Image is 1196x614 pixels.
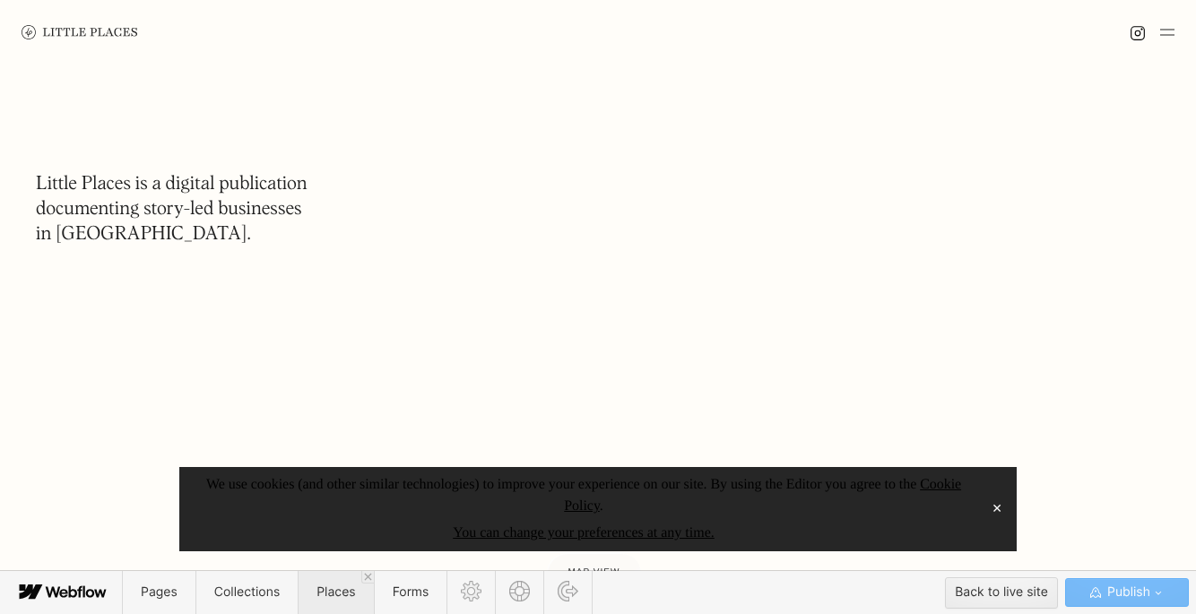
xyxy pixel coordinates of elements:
span: We use cookies (and other similar technologies) to improve your experience on our site. By using ... [206,477,961,514]
h1: Little Places is a digital publication documenting story-led businesses in [GEOGRAPHIC_DATA]. [36,172,308,247]
span: Forms [393,584,429,600]
span: Collections [214,584,280,600]
a: Map view [547,553,642,592]
a: Close 'Places' tab [361,571,374,584]
button: Publish [1065,578,1189,607]
span: Places [316,584,355,600]
button: Back to live site [945,577,1058,609]
span: Publish [1104,579,1150,606]
button: Close [984,496,1010,523]
div: Back to live site [955,579,1048,606]
span: Map view [568,567,620,577]
button: You can change your preferences at any time. [453,523,715,544]
span: Pages [141,584,178,600]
